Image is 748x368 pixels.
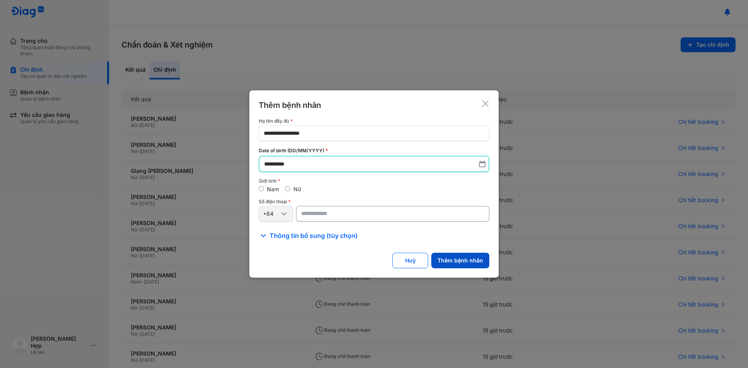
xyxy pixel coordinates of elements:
[431,253,489,268] button: Thêm bệnh nhân
[263,210,279,217] div: +84
[259,147,489,154] div: Date of birth (DD/MM/YYYY)
[259,118,489,124] div: Họ tên đầy đủ
[293,186,301,192] label: Nữ
[270,231,358,240] span: Thông tin bổ sung (tùy chọn)
[267,186,279,192] label: Nam
[392,253,428,268] button: Huỷ
[259,100,321,111] div: Thêm bệnh nhân
[259,199,489,204] div: Số điện thoại
[259,178,489,184] div: Giới tính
